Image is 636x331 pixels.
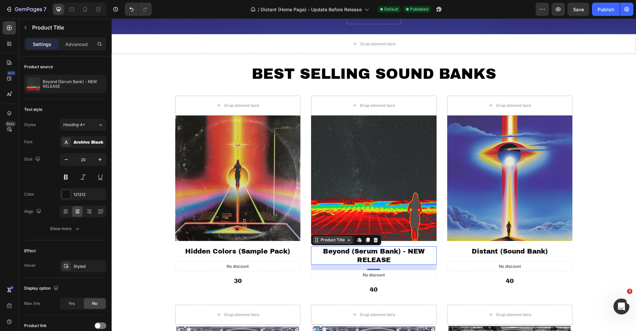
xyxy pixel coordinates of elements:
div: 450 [6,71,16,76]
span: Published [410,6,428,12]
p: No discount [387,245,409,251]
button: Heading 4* [60,119,106,131]
div: Max line [24,301,40,307]
iframe: Design area [112,19,636,331]
a: Hidden Colors (Sample Pack) [64,97,189,222]
div: Drop element here [248,84,284,90]
div: Drop element here [248,294,284,299]
div: Drop element here [385,84,420,90]
span: Heading 4* [63,122,85,128]
span: No [92,301,97,307]
a: Distant (Sound Bank) [336,97,461,222]
span: Save [573,7,584,12]
p: No discount [115,245,137,251]
div: Size [24,155,42,164]
p: Product Title [32,24,104,31]
h1: Distant (Sound Bank) [336,228,461,238]
h1: Beyond (Serum Bank) - NEW RELEASE [199,228,325,246]
div: Font [24,139,32,145]
div: Drop element here [113,294,148,299]
div: Archivo Black [74,139,105,145]
div: Align [24,207,43,216]
p: 7 [43,5,46,13]
div: Drop element here [249,23,284,28]
p: No discount [251,254,273,260]
div: 121212 [74,192,105,198]
p: Beyond (Serum Bank) - NEW RELEASE [43,79,104,89]
div: Color [24,191,34,197]
div: Text style [24,107,42,113]
div: Hover [24,262,36,268]
p: Settings [33,41,51,48]
span: Distant (Home Page) - Update Before Release [261,6,362,13]
iframe: Intercom live chat [613,299,629,314]
div: Drop element here [113,84,148,90]
div: Product link [24,323,47,329]
div: Effect [24,248,36,254]
img: product feature img [27,77,40,91]
div: Beta [5,121,16,126]
button: Show more [24,223,106,235]
div: 30 [122,258,131,267]
div: 40 [394,258,403,267]
button: Save [567,3,589,16]
div: 40 [257,267,267,276]
div: Product source [24,64,53,70]
div: Drop element here [385,294,420,299]
h1: Hidden Colors (Sample Pack) [64,228,189,238]
div: Styles [24,122,36,128]
div: Show more [50,225,81,232]
div: Styled [74,263,105,269]
button: 7 [3,3,49,16]
div: Publish [598,6,614,13]
button: Publish [592,3,620,16]
span: 3 [627,289,632,294]
p: Advanced [65,41,88,48]
div: Display option [24,284,60,293]
p: BEST SELLING SOUND BANKS [64,46,460,65]
a: Beyond (Serum Bank) - NEW RELEASE [199,97,325,222]
span: / [258,6,259,13]
div: Product Title [208,218,235,224]
span: Default [384,6,398,12]
span: Yes [68,301,75,307]
div: Undo/Redo [125,3,152,16]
